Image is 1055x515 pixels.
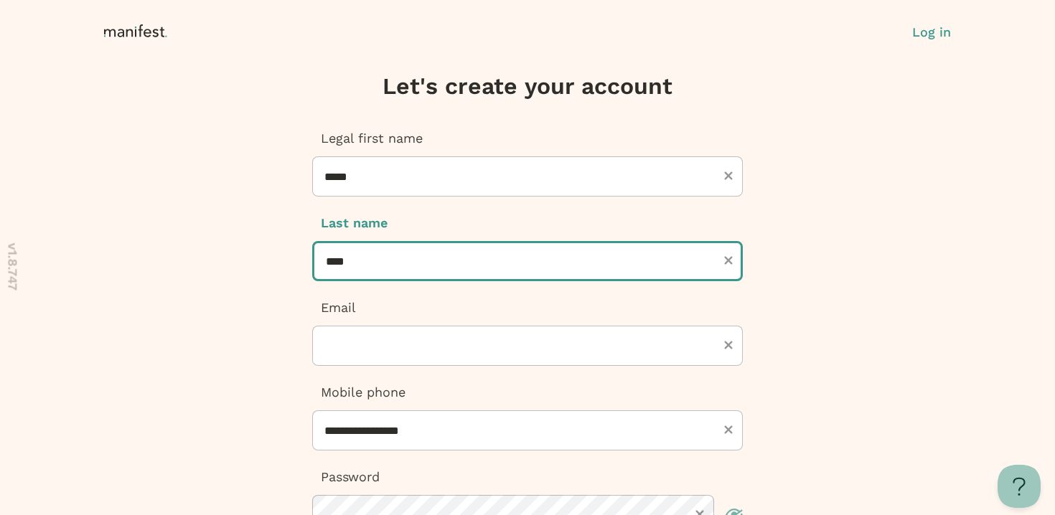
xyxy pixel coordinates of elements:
h3: Let's create your account [312,72,743,100]
button: Log in [912,23,951,42]
p: Legal first name [312,129,743,148]
iframe: Toggle Customer Support [998,465,1041,508]
p: Mobile phone [312,383,743,402]
p: v 1.8.747 [4,243,22,291]
p: Last name [312,214,743,232]
p: Password [312,468,743,486]
p: Email [312,298,743,317]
